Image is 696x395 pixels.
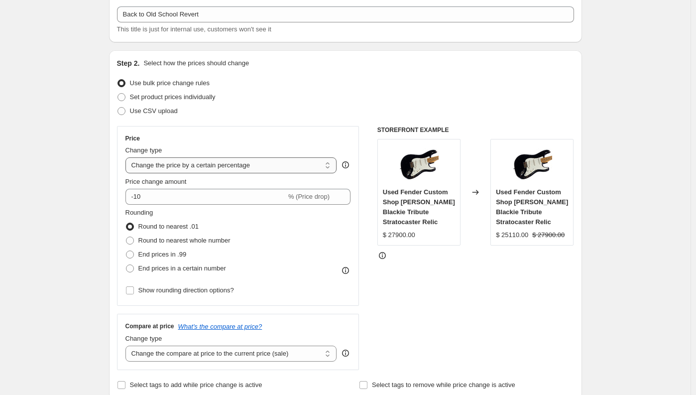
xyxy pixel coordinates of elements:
div: help [341,160,350,170]
span: Show rounding direction options? [138,286,234,294]
span: $ 27900.00 [532,231,565,239]
span: $ 25110.00 [496,231,528,239]
span: Change type [125,146,162,154]
p: Select how the prices should change [143,58,249,68]
img: fender_custom_shop_eric_clapton_blackie_tribute_stratocaster_relic_masterbuilt_mark_kendrick_used... [512,144,552,184]
span: Use bulk price change rules [130,79,210,87]
span: End prices in a certain number [138,264,226,272]
span: Select tags to add while price change is active [130,381,262,389]
span: % (Price drop) [288,193,330,200]
span: Round to nearest whole number [138,237,231,244]
span: This title is just for internal use, customers won't see it [117,25,271,33]
span: Change type [125,335,162,342]
img: fender_custom_shop_eric_clapton_blackie_tribute_stratocaster_relic_masterbuilt_mark_kendrick_used... [399,144,439,184]
span: Set product prices individually [130,93,216,101]
span: Round to nearest .01 [138,223,199,230]
span: Rounding [125,209,153,216]
h2: Step 2. [117,58,140,68]
input: -15 [125,189,286,205]
span: Used Fender Custom Shop [PERSON_NAME] Blackie Tribute Stratocaster Relic [383,188,455,226]
h3: Compare at price [125,322,174,330]
input: 30% off holiday sale [117,6,574,22]
span: Use CSV upload [130,107,178,115]
button: What's the compare at price? [178,323,262,330]
h3: Price [125,134,140,142]
span: Price change amount [125,178,187,185]
span: Used Fender Custom Shop [PERSON_NAME] Blackie Tribute Stratocaster Relic [496,188,568,226]
span: Select tags to remove while price change is active [372,381,515,389]
span: End prices in .99 [138,251,187,258]
div: help [341,348,350,358]
span: $ 27900.00 [383,231,415,239]
h6: STOREFRONT EXAMPLE [377,126,574,134]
